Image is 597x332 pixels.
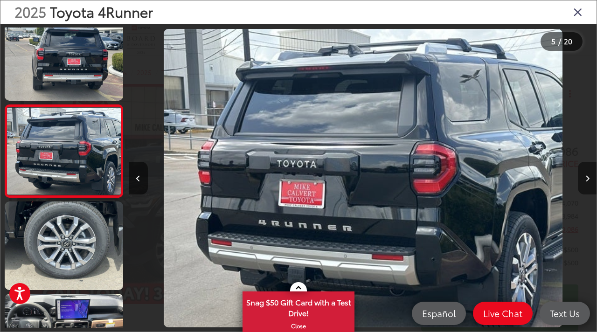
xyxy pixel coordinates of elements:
span: 20 [564,36,572,46]
span: Snag $50 Gift Card with a Test Drive! [243,292,354,321]
span: Text Us [545,307,584,319]
img: 2025 Toyota 4Runner Limited [6,108,122,194]
img: 2025 Toyota 4Runner Limited [164,29,562,328]
button: Previous image [129,162,148,194]
span: Toyota 4Runner [50,1,153,21]
i: Close gallery [573,6,583,18]
span: / [557,38,562,45]
span: Español [417,307,460,319]
a: Live Chat [473,302,533,325]
div: 2025 Toyota 4Runner Limited 4 [129,29,597,328]
img: 2025 Toyota 4Runner Limited [3,11,124,102]
img: 2025 Toyota 4Runner Limited [3,201,124,291]
span: 2025 [14,1,46,21]
span: Live Chat [479,307,527,319]
a: Text Us [540,302,590,325]
a: Español [412,302,466,325]
button: Next image [578,162,597,194]
span: 5 [551,36,555,46]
